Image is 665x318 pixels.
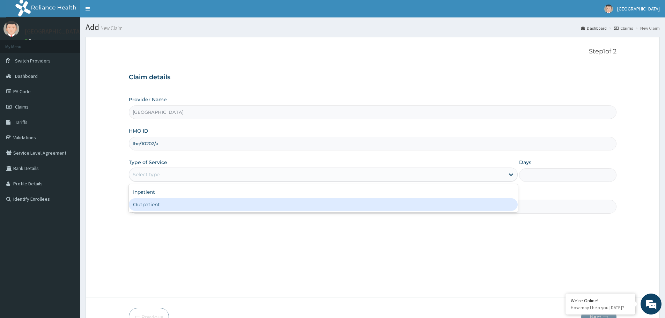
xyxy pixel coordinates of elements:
[15,73,38,79] span: Dashboard
[86,23,660,32] h1: Add
[581,25,607,31] a: Dashboard
[129,48,616,56] p: Step 1 of 2
[634,25,660,31] li: New Claim
[614,25,633,31] a: Claims
[129,159,167,166] label: Type of Service
[3,21,19,37] img: User Image
[129,198,518,211] div: Outpatient
[133,171,160,178] div: Select type
[15,119,28,125] span: Tariffs
[129,96,167,103] label: Provider Name
[15,104,29,110] span: Claims
[129,186,518,198] div: Inpatient
[129,74,616,81] h3: Claim details
[129,137,616,150] input: Enter HMO ID
[571,305,630,311] p: How may I help you today?
[24,28,82,35] p: [GEOGRAPHIC_DATA]
[24,38,41,43] a: Online
[99,25,123,31] small: New Claim
[15,58,51,64] span: Switch Providers
[519,159,531,166] label: Days
[129,127,148,134] label: HMO ID
[604,5,613,13] img: User Image
[617,6,660,12] span: [GEOGRAPHIC_DATA]
[571,297,630,304] div: We're Online!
